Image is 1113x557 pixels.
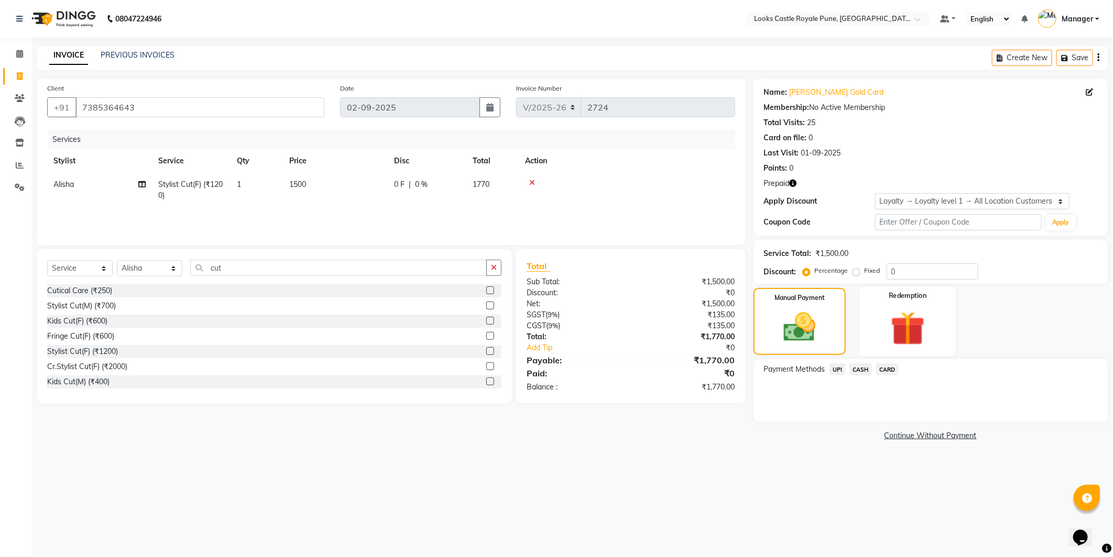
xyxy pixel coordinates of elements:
[764,87,788,98] div: Name:
[756,430,1106,441] a: Continue Without Payment
[231,149,283,173] th: Qty
[1056,50,1093,66] button: Save
[527,261,551,272] span: Total
[764,196,875,207] div: Apply Discount
[548,321,558,330] span: 9%
[816,248,849,259] div: ₹1,500.00
[473,180,489,189] span: 1770
[790,163,794,174] div: 0
[237,180,241,189] span: 1
[527,310,545,319] span: SGST
[830,363,846,375] span: UPI
[115,4,161,34] b: 08047224946
[519,149,735,173] th: Action
[47,97,77,117] button: +91
[283,149,388,173] th: Price
[790,87,884,98] a: [PERSON_NAME] Gold Card
[53,180,74,189] span: Alisha
[1046,215,1076,230] button: Apply
[527,321,546,330] span: CGST
[1038,9,1056,28] img: Manager
[519,320,631,331] div: ( )
[631,287,743,298] div: ₹0
[47,316,107,327] div: Kids Cut(F) (₹600)
[801,148,841,159] div: 01-09-2025
[519,382,631,393] div: Balance :
[809,132,813,143] div: 0
[158,180,223,200] span: Stylist Cut(F) (₹1200)
[47,331,114,342] div: Fringe Cut(F) (₹600)
[47,149,152,173] th: Stylist
[466,149,519,173] th: Total
[631,298,743,309] div: ₹1,500.00
[47,300,116,311] div: Stylist Cut(M) (₹700)
[394,179,405,190] span: 0 F
[764,117,805,128] div: Total Visits:
[875,214,1042,230] input: Enter Offer / Coupon Code
[631,367,743,380] div: ₹0
[519,331,631,342] div: Total:
[516,84,562,93] label: Invoice Number
[1062,14,1093,25] span: Manager
[876,363,899,375] span: CARD
[519,354,631,366] div: Payable:
[764,163,788,174] div: Points:
[289,180,306,189] span: 1500
[519,309,631,320] div: ( )
[849,363,872,375] span: CASH
[631,354,743,366] div: ₹1,770.00
[649,342,743,353] div: ₹0
[764,364,825,375] span: Payment Methods
[631,382,743,393] div: ₹1,770.00
[631,276,743,287] div: ₹1,500.00
[47,285,112,296] div: Cutical Care (₹250)
[519,367,631,380] div: Paid:
[764,102,810,113] div: Membership:
[631,320,743,331] div: ₹135.00
[49,46,88,65] a: INVOICE
[548,310,558,319] span: 9%
[47,346,118,357] div: Stylist Cut(F) (₹1200)
[880,307,936,350] img: _gift.svg
[190,260,487,276] input: Search or Scan
[815,266,848,275] label: Percentage
[519,342,650,353] a: Add Tip
[764,178,790,189] span: Prepaid
[764,217,875,228] div: Coupon Code
[764,148,799,159] div: Last Visit:
[47,361,127,372] div: Cr.Stylist Cut(F) (₹2000)
[75,97,324,117] input: Search by Name/Mobile/Email/Code
[764,102,1097,113] div: No Active Membership
[340,84,354,93] label: Date
[48,130,743,149] div: Services
[519,287,631,298] div: Discount:
[519,298,631,309] div: Net:
[631,309,743,320] div: ₹135.00
[101,50,174,60] a: PREVIOUS INVOICES
[1069,515,1103,547] iframe: chat widget
[27,4,99,34] img: logo
[631,331,743,342] div: ₹1,770.00
[808,117,816,128] div: 25
[764,132,807,143] div: Card on file:
[773,309,825,346] img: _cash.svg
[865,266,880,275] label: Fixed
[47,376,110,387] div: Kids Cut(M) (₹400)
[415,179,428,190] span: 0 %
[764,248,812,259] div: Service Total:
[388,149,466,173] th: Disc
[889,291,927,301] label: Redemption
[764,266,796,277] div: Discount:
[519,276,631,287] div: Sub Total:
[992,50,1052,66] button: Create New
[409,179,411,190] span: |
[47,84,64,93] label: Client
[774,293,825,303] label: Manual Payment
[152,149,231,173] th: Service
